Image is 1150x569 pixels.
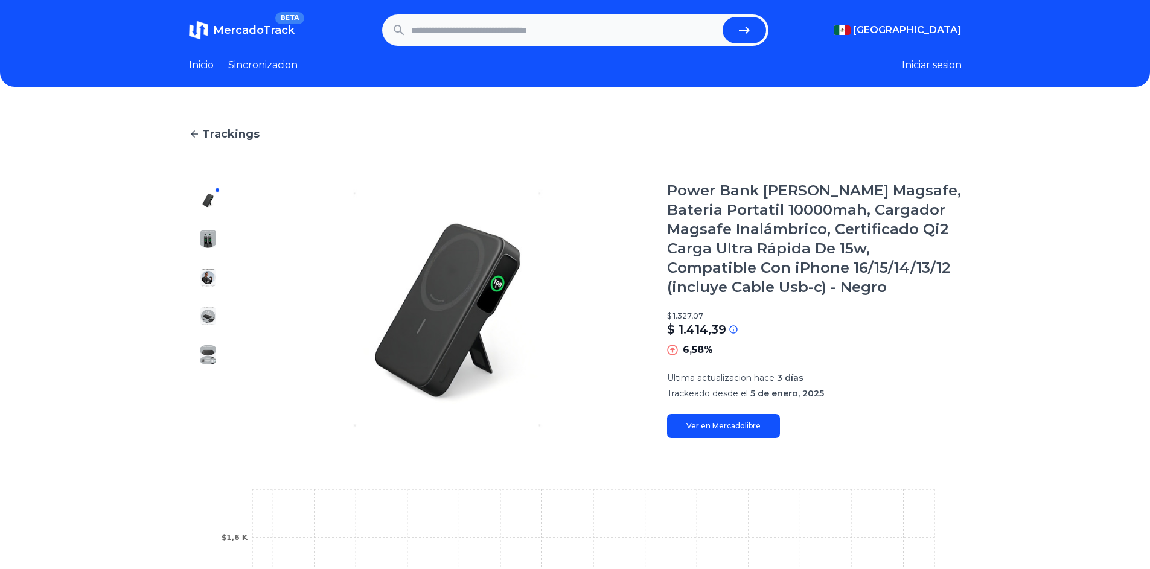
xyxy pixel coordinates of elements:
[777,372,803,383] span: 3 días
[667,181,962,297] h1: Power Bank [PERSON_NAME] Magsafe, Bateria Portatil 10000mah, Cargador Magsafe Inalámbrico, Certif...
[275,12,304,24] span: BETA
[189,58,214,72] a: Inicio
[834,23,962,37] button: [GEOGRAPHIC_DATA]
[189,21,208,40] img: MercadoTrack
[667,372,775,383] span: Ultima actualizacion hace
[199,307,218,326] img: Power Bank Anker Maggo Magsafe, Bateria Portatil 10000mah, Cargador Magsafe Inalámbrico, Certific...
[189,126,962,142] a: Trackings
[199,191,218,210] img: Power Bank Anker Maggo Magsafe, Bateria Portatil 10000mah, Cargador Magsafe Inalámbrico, Certific...
[189,21,295,40] a: MercadoTrackBETA
[202,126,260,142] span: Trackings
[750,388,824,399] span: 5 de enero, 2025
[199,268,218,287] img: Power Bank Anker Maggo Magsafe, Bateria Portatil 10000mah, Cargador Magsafe Inalámbrico, Certific...
[199,345,218,364] img: Power Bank Anker Maggo Magsafe, Bateria Portatil 10000mah, Cargador Magsafe Inalámbrico, Certific...
[667,388,748,399] span: Trackeado desde el
[834,25,851,35] img: Mexico
[853,23,962,37] span: [GEOGRAPHIC_DATA]
[228,58,298,72] a: Sincronizacion
[213,24,295,37] span: MercadoTrack
[667,414,780,438] a: Ver en Mercadolibre
[667,321,726,338] p: $ 1.414,39
[683,343,713,357] p: 6,58%
[667,311,962,321] p: $ 1.327,07
[252,181,643,438] img: Power Bank Anker Maggo Magsafe, Bateria Portatil 10000mah, Cargador Magsafe Inalámbrico, Certific...
[902,58,962,72] button: Iniciar sesion
[221,533,248,542] tspan: $1,6 K
[199,229,218,249] img: Power Bank Anker Maggo Magsafe, Bateria Portatil 10000mah, Cargador Magsafe Inalámbrico, Certific...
